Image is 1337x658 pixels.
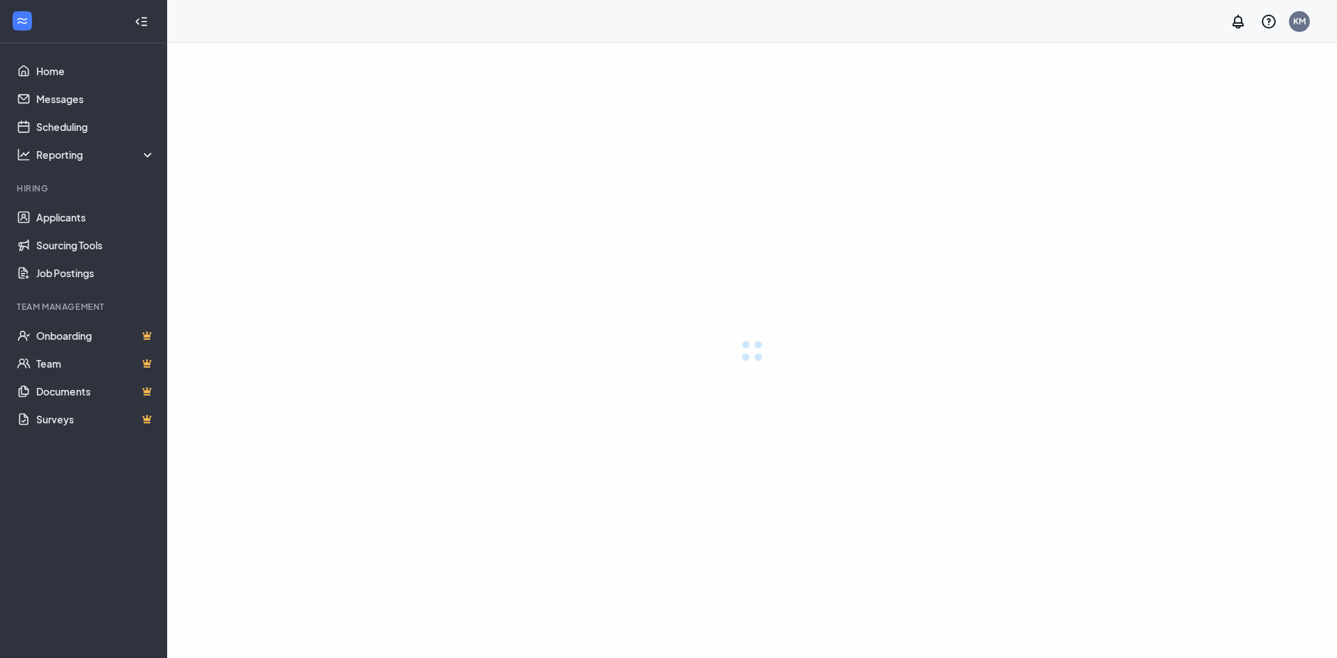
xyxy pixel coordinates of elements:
[36,113,155,141] a: Scheduling
[36,231,155,259] a: Sourcing Tools
[36,148,156,162] div: Reporting
[17,182,153,194] div: Hiring
[1230,13,1246,30] svg: Notifications
[1293,15,1306,27] div: KM
[134,15,148,29] svg: Collapse
[36,377,155,405] a: DocumentsCrown
[15,14,29,28] svg: WorkstreamLogo
[17,301,153,313] div: Team Management
[36,405,155,433] a: SurveysCrown
[1260,13,1277,30] svg: QuestionInfo
[36,322,155,350] a: OnboardingCrown
[17,148,31,162] svg: Analysis
[36,57,155,85] a: Home
[36,259,155,287] a: Job Postings
[36,203,155,231] a: Applicants
[36,85,155,113] a: Messages
[36,350,155,377] a: TeamCrown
